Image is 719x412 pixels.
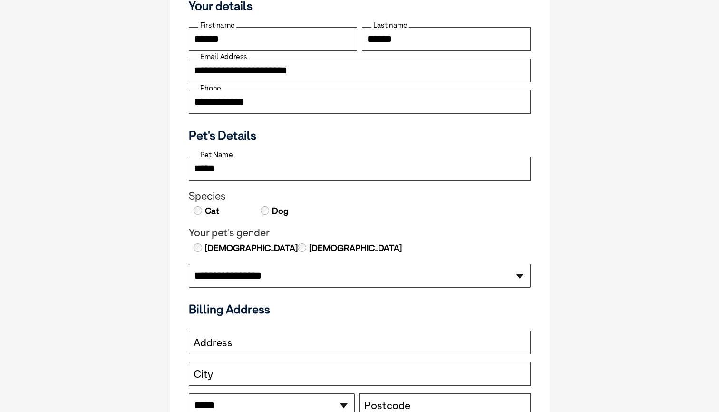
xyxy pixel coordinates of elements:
[189,302,531,316] h3: Billing Address
[204,242,298,254] label: [DEMOGRAPHIC_DATA]
[189,190,531,202] legend: Species
[198,52,249,61] label: Email Address
[204,205,219,217] label: Cat
[364,400,410,412] label: Postcode
[185,128,534,142] h3: Pet's Details
[308,242,402,254] label: [DEMOGRAPHIC_DATA]
[189,227,531,239] legend: Your pet's gender
[198,21,236,30] label: First name
[198,84,223,92] label: Phone
[194,368,213,381] label: City
[194,337,233,349] label: Address
[271,205,289,217] label: Dog
[371,21,409,30] label: Last name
